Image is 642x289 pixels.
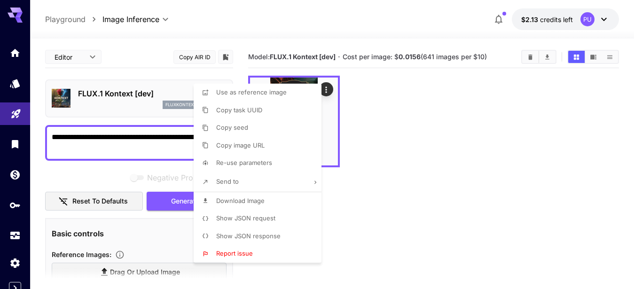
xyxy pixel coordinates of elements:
[216,214,275,222] span: Show JSON request
[216,232,281,240] span: Show JSON response
[216,88,287,96] span: Use as reference image
[216,250,253,257] span: Report issue
[216,178,239,185] span: Send to
[216,197,265,204] span: Download Image
[216,159,272,166] span: Re-use parameters
[216,124,248,131] span: Copy seed
[216,106,262,114] span: Copy task UUID
[216,141,265,149] span: Copy image URL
